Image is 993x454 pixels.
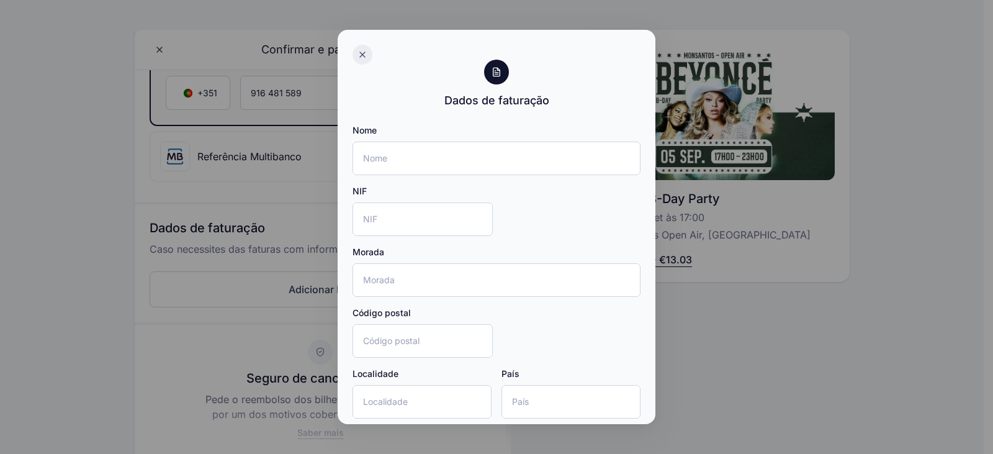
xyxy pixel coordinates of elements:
label: Código postal [353,307,411,319]
label: País [501,368,519,380]
input: País [501,385,640,419]
div: Dados de faturação [444,92,549,109]
input: Nome [353,142,640,175]
label: Morada [353,246,384,258]
input: Morada [353,263,640,297]
input: Localidade [353,385,492,419]
label: NIF [353,185,367,197]
label: Localidade [353,368,398,380]
input: Código postal [353,324,493,358]
input: NIF [353,202,493,236]
label: Nome [353,124,377,137]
